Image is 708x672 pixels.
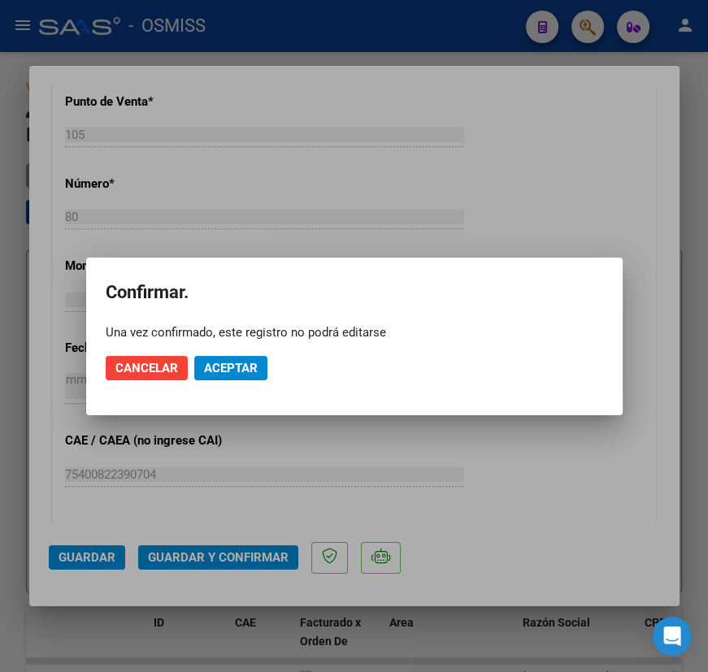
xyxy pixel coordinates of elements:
button: Cancelar [106,356,188,380]
h2: Confirmar. [106,277,603,308]
span: Cancelar [115,361,178,375]
span: Aceptar [204,361,258,375]
button: Aceptar [194,356,267,380]
div: Open Intercom Messenger [653,617,692,656]
div: Una vez confirmado, este registro no podrá editarse [106,324,603,340]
